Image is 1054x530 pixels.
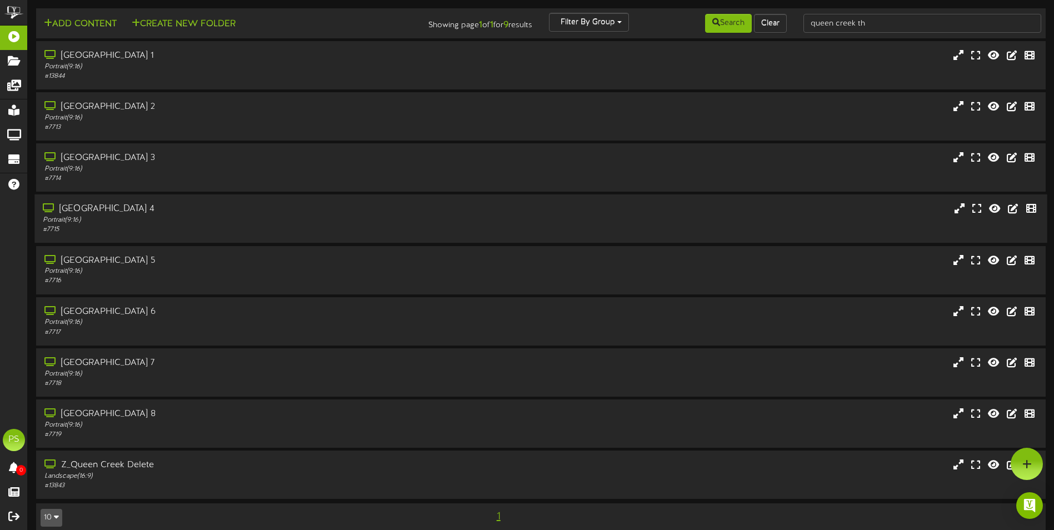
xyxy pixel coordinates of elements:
div: [GEOGRAPHIC_DATA] 7 [44,357,448,369]
button: Clear [754,14,787,33]
div: [GEOGRAPHIC_DATA] 2 [44,101,448,113]
button: Add Content [41,17,120,31]
div: Portrait ( 9:16 ) [44,421,448,430]
button: Search [705,14,752,33]
span: 0 [16,465,26,476]
div: # 7713 [44,123,448,132]
div: Portrait ( 9:16 ) [44,369,448,379]
div: # 13843 [44,481,448,491]
div: Landscape ( 16:9 ) [44,472,448,481]
div: # 7716 [44,276,448,286]
button: 10 [41,509,62,527]
button: Create New Folder [128,17,239,31]
div: [GEOGRAPHIC_DATA] 3 [44,152,448,164]
div: Portrait ( 9:16 ) [44,62,448,72]
strong: 1 [490,20,493,30]
div: [GEOGRAPHIC_DATA] 5 [44,254,448,267]
div: Portrait ( 9:16 ) [44,113,448,123]
div: # 7715 [43,225,448,234]
div: [GEOGRAPHIC_DATA] 4 [43,203,448,216]
strong: 1 [479,20,482,30]
button: Filter By Group [549,13,629,32]
div: # 7718 [44,379,448,388]
div: Portrait ( 9:16 ) [44,164,448,174]
div: PS [3,429,25,451]
input: -- Search Playlists by Name -- [803,14,1041,33]
div: # 13844 [44,72,448,81]
div: Showing page of for results [371,13,541,32]
div: [GEOGRAPHIC_DATA] 8 [44,408,448,421]
div: # 7717 [44,328,448,337]
div: [GEOGRAPHIC_DATA] 1 [44,49,448,62]
div: # 7714 [44,174,448,183]
div: Z_Queen Creek Delete [44,459,448,472]
strong: 9 [503,20,508,30]
div: Portrait ( 9:16 ) [44,318,448,327]
div: Portrait ( 9:16 ) [44,267,448,276]
div: [GEOGRAPHIC_DATA] 6 [44,306,448,318]
div: Open Intercom Messenger [1016,492,1043,519]
div: # 7719 [44,430,448,439]
div: Portrait ( 9:16 ) [43,216,448,225]
span: 1 [494,511,503,523]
